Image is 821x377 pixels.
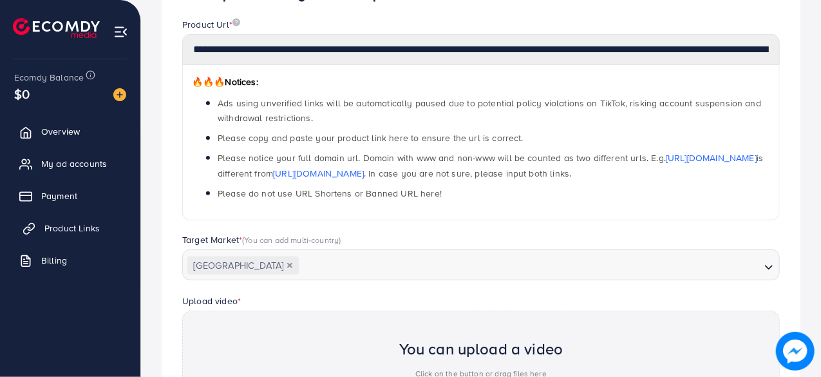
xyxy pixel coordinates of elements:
[41,254,67,267] span: Billing
[182,233,341,246] label: Target Market
[10,247,131,273] a: Billing
[776,332,815,371] img: image
[41,157,107,170] span: My ad accounts
[113,24,128,39] img: menu
[300,256,759,276] input: Search for option
[113,88,126,101] img: image
[182,18,240,31] label: Product Url
[218,131,524,144] span: Please copy and paste your product link here to ensure the url is correct.
[44,222,100,235] span: Product Links
[232,18,240,26] img: image
[187,256,299,275] span: [GEOGRAPHIC_DATA]
[399,340,563,358] h2: You can upload a video
[10,183,131,209] a: Payment
[10,215,131,241] a: Product Links
[218,187,442,200] span: Please do not use URL Shortens or Banned URL here!
[14,71,84,84] span: Ecomdy Balance
[242,234,341,246] span: (You can add multi-country)
[13,18,100,38] img: logo
[273,167,364,180] a: [URL][DOMAIN_NAME]
[14,84,30,103] span: $0
[10,151,131,177] a: My ad accounts
[218,151,763,179] span: Please notice your full domain url. Domain with www and non-www will be counted as two different ...
[192,75,258,88] span: Notices:
[182,249,780,280] div: Search for option
[218,97,761,124] span: Ads using unverified links will be automatically paused due to potential policy violations on Tik...
[41,189,77,202] span: Payment
[10,119,131,144] a: Overview
[182,295,241,307] label: Upload video
[287,262,293,269] button: Deselect Pakistan
[666,151,757,164] a: [URL][DOMAIN_NAME]
[41,125,80,138] span: Overview
[192,75,225,88] span: 🔥🔥🔥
